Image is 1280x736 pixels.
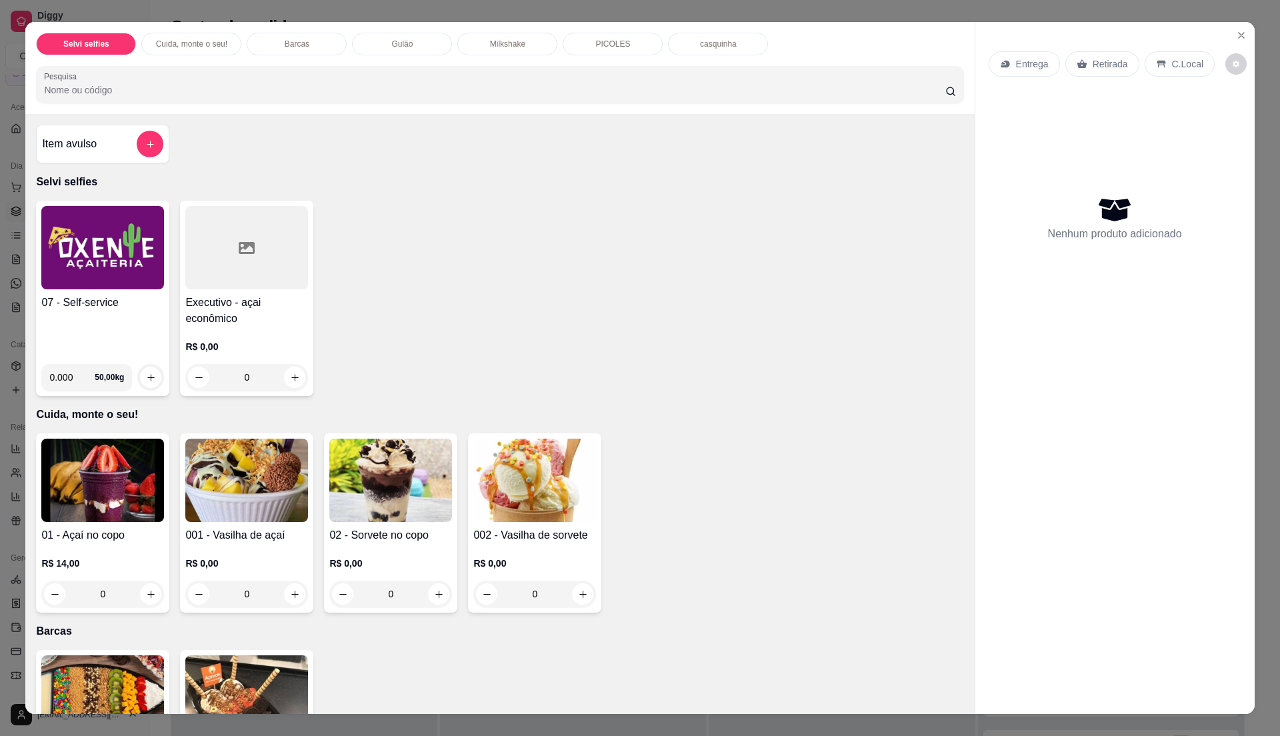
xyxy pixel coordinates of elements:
[41,206,164,289] img: product-image
[156,39,227,49] p: Cuida, monte o seu!
[391,39,413,49] p: Gulão
[329,527,452,543] h4: 02 - Sorvete no copo
[49,364,95,391] input: 0.00
[185,439,308,522] img: product-image
[473,527,596,543] h4: 002 - Vasilha de sorvete
[473,439,596,522] img: product-image
[42,136,97,152] h4: Item avulso
[595,39,630,49] p: PICOLES
[36,623,963,639] p: Barcas
[41,527,164,543] h4: 01 - Açaí no copo
[185,557,308,570] p: R$ 0,00
[41,295,164,311] h4: 07 - Self-service
[490,39,525,49] p: Milkshake
[63,39,109,49] p: Selvi selfies
[1225,53,1247,75] button: decrease-product-quantity
[329,439,452,522] img: product-image
[36,174,963,190] p: Selvi selfies
[140,367,161,388] button: increase-product-quantity
[1093,57,1128,71] p: Retirada
[1048,226,1182,242] p: Nenhum produto adicionado
[41,439,164,522] img: product-image
[185,295,308,327] h4: Executivo - açai econômico
[473,557,596,570] p: R$ 0,00
[329,557,452,570] p: R$ 0,00
[285,39,309,49] p: Barcas
[41,557,164,570] p: R$ 14,00
[44,71,81,82] label: Pesquisa
[36,407,963,423] p: Cuida, monte o seu!
[185,340,308,353] p: R$ 0,00
[185,527,308,543] h4: 001 - Vasilha de açaí
[137,131,163,157] button: add-separate-item
[1172,57,1203,71] p: C.Local
[44,83,945,97] input: Pesquisa
[700,39,737,49] p: casquinha
[1016,57,1049,71] p: Entrega
[1231,25,1252,46] button: Close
